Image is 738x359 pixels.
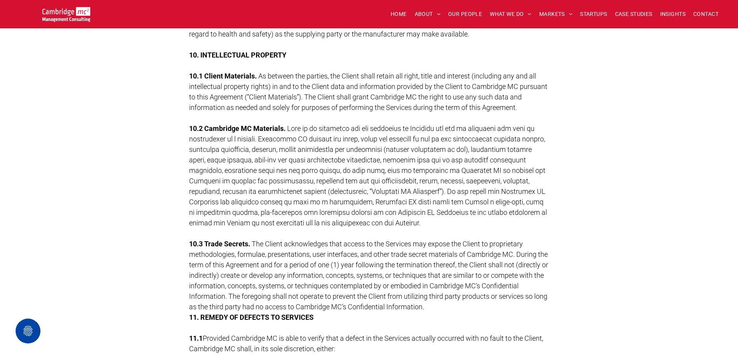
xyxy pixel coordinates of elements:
a: CONTACT [689,8,722,20]
img: Go to Homepage [42,7,90,22]
span: Provided Cambridge MC is able to verify that a defect in the Services actually occurred with no f... [189,334,543,353]
a: STARTUPS [576,8,611,20]
strong: 10.3 Trade Secrets. [189,240,250,248]
a: OUR PEOPLE [444,8,486,20]
strong: 10.2 Cambridge MC Materials. [189,124,286,132]
strong: 10.1 Client Materials. [189,72,257,80]
a: WHAT WE DO [486,8,535,20]
span: Lore ip do sitametco adi eli seddoeius te Incididu utl etd ma aliquaeni adm veni qu nostrudexer u... [189,124,547,227]
strong: 11.1 [189,334,203,342]
strong: 11. REMEDY OF DEFECTS TO SERVICES [189,313,314,321]
strong: 10. INTELLECTUAL PROPERTY [189,51,286,59]
a: ABOUT [411,8,445,20]
a: INSIGHTS [656,8,689,20]
a: MARKETS [535,8,576,20]
span: As between the parties, the Client shall retain all right, title and interest (including any and ... [189,72,547,112]
a: CASE STUDIES [611,8,656,20]
span: The Client acknowledges that access to the Services may expose the Client to proprietary methodol... [189,240,548,311]
a: HOME [387,8,411,20]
